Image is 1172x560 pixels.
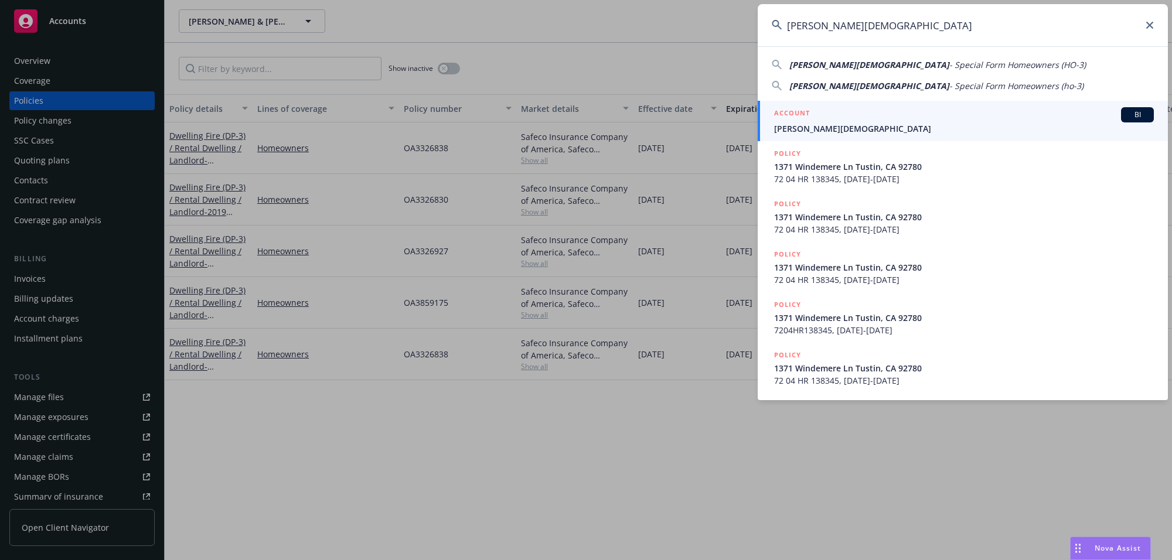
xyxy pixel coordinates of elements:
[774,198,801,210] h5: POLICY
[789,59,949,70] span: [PERSON_NAME][DEMOGRAPHIC_DATA]
[949,59,1086,70] span: - Special Form Homeowners (HO-3)
[758,242,1168,292] a: POLICY1371 Windemere Ln Tustin, CA 9278072 04 HR 138345, [DATE]-[DATE]
[774,173,1154,185] span: 72 04 HR 138345, [DATE]-[DATE]
[774,324,1154,336] span: 7204HR138345, [DATE]-[DATE]
[789,80,949,91] span: [PERSON_NAME][DEMOGRAPHIC_DATA]
[1070,537,1151,560] button: Nova Assist
[774,107,810,121] h5: ACCOUNT
[774,299,801,310] h5: POLICY
[758,141,1168,192] a: POLICY1371 Windemere Ln Tustin, CA 9278072 04 HR 138345, [DATE]-[DATE]
[1071,537,1085,559] div: Drag to move
[758,4,1168,46] input: Search...
[758,101,1168,141] a: ACCOUNTBI[PERSON_NAME][DEMOGRAPHIC_DATA]
[1126,110,1149,120] span: BI
[774,362,1154,374] span: 1371 Windemere Ln Tustin, CA 92780
[774,374,1154,387] span: 72 04 HR 138345, [DATE]-[DATE]
[949,80,1084,91] span: - Special Form Homeowners (ho-3)
[774,211,1154,223] span: 1371 Windemere Ln Tustin, CA 92780
[1095,543,1141,553] span: Nova Assist
[774,148,801,159] h5: POLICY
[774,261,1154,274] span: 1371 Windemere Ln Tustin, CA 92780
[774,349,801,361] h5: POLICY
[774,248,801,260] h5: POLICY
[774,122,1154,135] span: [PERSON_NAME][DEMOGRAPHIC_DATA]
[774,161,1154,173] span: 1371 Windemere Ln Tustin, CA 92780
[758,292,1168,343] a: POLICY1371 Windemere Ln Tustin, CA 927807204HR138345, [DATE]-[DATE]
[758,343,1168,393] a: POLICY1371 Windemere Ln Tustin, CA 9278072 04 HR 138345, [DATE]-[DATE]
[758,192,1168,242] a: POLICY1371 Windemere Ln Tustin, CA 9278072 04 HR 138345, [DATE]-[DATE]
[774,312,1154,324] span: 1371 Windemere Ln Tustin, CA 92780
[774,223,1154,235] span: 72 04 HR 138345, [DATE]-[DATE]
[774,274,1154,286] span: 72 04 HR 138345, [DATE]-[DATE]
